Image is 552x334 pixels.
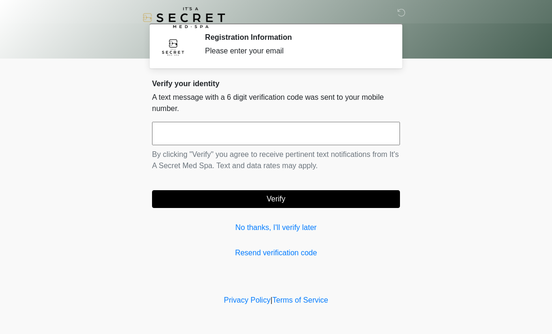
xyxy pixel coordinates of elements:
[152,92,400,114] p: A text message with a 6 digit verification code was sent to your mobile number.
[152,79,400,88] h2: Verify your identity
[152,190,400,208] button: Verify
[143,7,225,28] img: It's A Secret Med Spa Logo
[152,247,400,259] a: Resend verification code
[224,296,271,304] a: Privacy Policy
[270,296,272,304] a: |
[205,45,386,57] div: Please enter your email
[152,149,400,171] p: By clicking "Verify" you agree to receive pertinent text notifications from It's A Secret Med Spa...
[152,222,400,233] a: No thanks, I'll verify later
[159,33,187,61] img: Agent Avatar
[272,296,328,304] a: Terms of Service
[205,33,386,42] h2: Registration Information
